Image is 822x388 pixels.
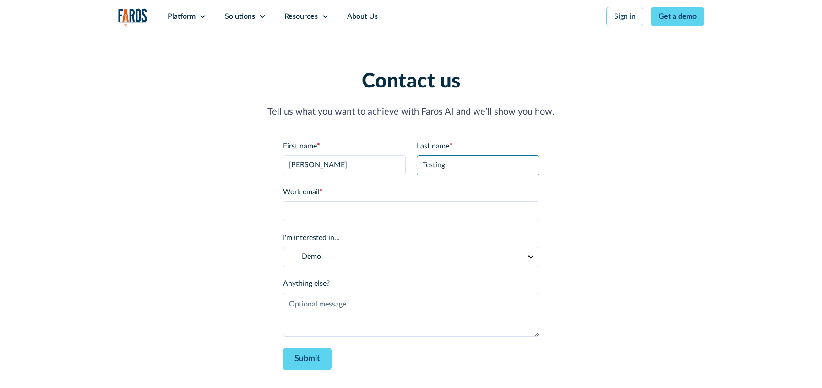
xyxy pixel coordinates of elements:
[118,105,704,119] p: Tell us what you want to achieve with Faros AI and we’ll show you how.
[283,141,406,152] label: First name
[651,7,704,26] a: Get a demo
[283,278,539,289] label: Anything else?
[225,11,255,22] div: Solutions
[606,7,643,26] a: Sign in
[118,8,147,27] a: home
[284,11,318,22] div: Resources
[118,8,147,27] img: Logo of the analytics and reporting company Faros.
[168,11,196,22] div: Platform
[118,70,704,94] h1: Contact us
[283,232,539,243] label: I'm interested in...
[283,348,332,370] input: Submit
[417,141,539,152] label: Last name
[283,141,539,370] form: Contact Page Form
[283,186,539,197] label: Work email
